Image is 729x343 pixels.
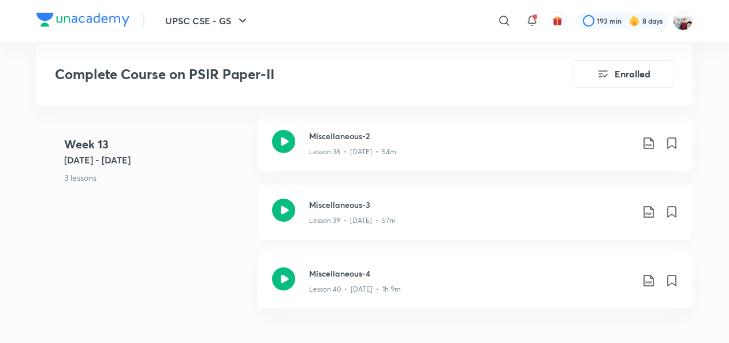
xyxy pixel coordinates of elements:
button: UPSC CSE - GS [158,9,256,32]
img: km swarthi [673,11,693,31]
h3: Miscellaneous-4 [309,267,633,279]
a: Miscellaneous-4Lesson 40 • [DATE] • 1h 9m [258,253,693,322]
a: Company Logo [36,13,129,29]
p: Lesson 40 • [DATE] • 1h 9m [309,284,401,294]
h3: Miscellaneous-2 [309,130,633,142]
img: streak [628,15,640,27]
p: 3 lessons [64,171,249,184]
h5: [DATE] - [DATE] [64,153,249,167]
img: Company Logo [36,13,129,27]
p: Lesson 38 • [DATE] • 54m [309,147,396,157]
button: Enrolled [572,60,674,88]
button: avatar [548,12,567,30]
h3: Complete Course on PSIR Paper-II [55,66,507,83]
p: Lesson 39 • [DATE] • 57m [309,215,396,226]
h4: Week 13 [64,136,249,153]
a: Miscellaneous-2Lesson 38 • [DATE] • 54m [258,116,693,185]
h3: Miscellaneous-3 [309,199,633,211]
img: avatar [552,16,563,26]
a: Miscellaneous-3Lesson 39 • [DATE] • 57m [258,185,693,253]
